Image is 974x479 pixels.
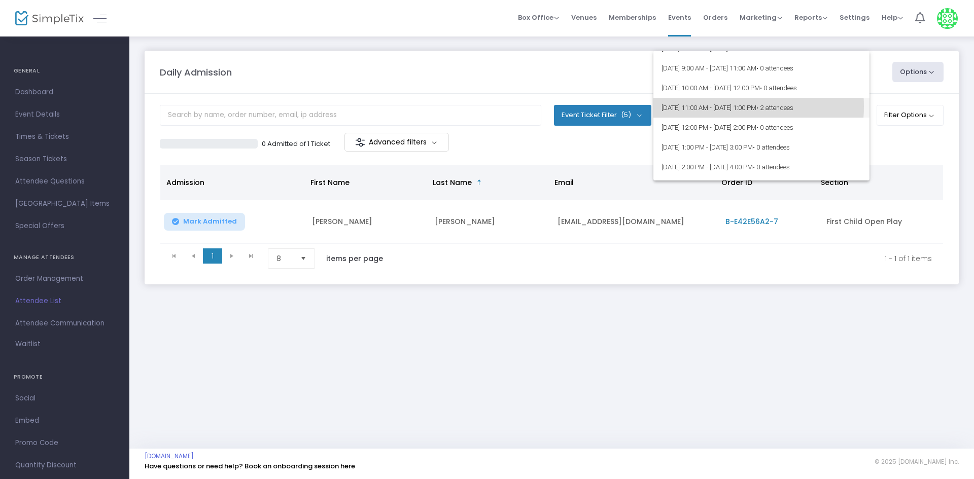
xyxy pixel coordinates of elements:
[753,143,790,151] span: • 0 attendees
[753,163,790,171] span: • 0 attendees
[662,98,861,118] span: [DATE] 11:00 AM - [DATE] 1:00 PM
[760,84,797,92] span: • 0 attendees
[662,58,861,78] span: [DATE] 9:00 AM - [DATE] 11:00 AM
[662,78,861,98] span: [DATE] 10:00 AM - [DATE] 12:00 PM
[756,124,793,131] span: • 0 attendees
[756,64,793,72] span: • 0 attendees
[756,104,793,112] span: • 2 attendees
[662,137,861,157] span: [DATE] 1:00 PM - [DATE] 3:00 PM
[662,177,861,197] span: [DATE] 3:00 PM - [DATE] 5:00 PM
[662,118,861,137] span: [DATE] 12:00 PM - [DATE] 2:00 PM
[662,157,861,177] span: [DATE] 2:00 PM - [DATE] 4:00 PM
